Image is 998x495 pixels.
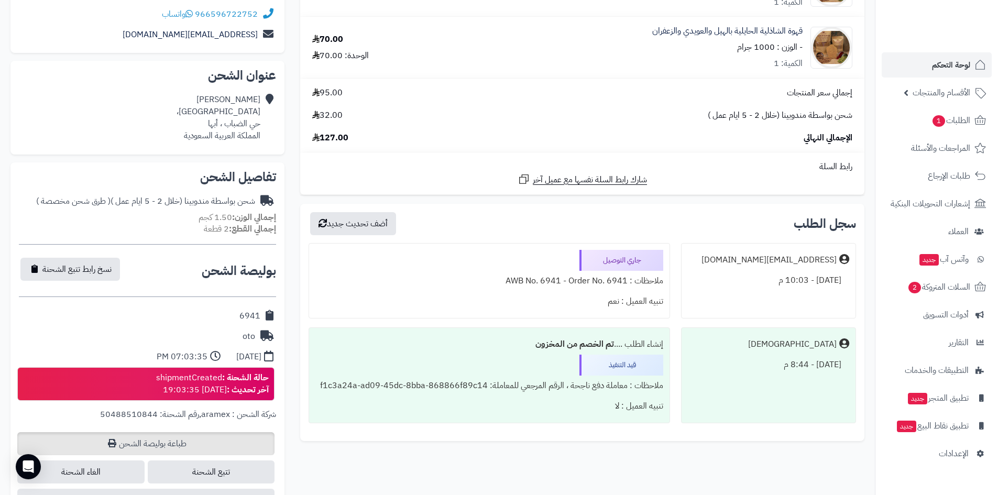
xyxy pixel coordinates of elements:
div: جاري التوصيل [579,250,663,271]
div: الوحدة: 70.00 [312,50,369,62]
small: 2 قطعة [204,223,276,235]
div: Open Intercom Messenger [16,454,41,479]
a: لوحة التحكم [882,52,992,78]
a: التطبيقات والخدمات [882,358,992,383]
span: لوحة التحكم [932,58,970,72]
button: أضف تحديث جديد [310,212,396,235]
span: 1 [933,115,945,127]
span: تطبيق نقاط البيع [896,419,969,433]
span: الأقسام والمنتجات [913,85,970,100]
b: تم الخصم من المخزون [535,338,614,350]
a: أدوات التسويق [882,302,992,327]
span: المراجعات والأسئلة [911,141,970,156]
a: 966596722752 [195,8,258,20]
a: السلات المتروكة2 [882,274,992,300]
a: شارك رابط السلة نفسها مع عميل آخر [518,173,647,186]
div: ملاحظات : معاملة دفع ناجحة ، الرقم المرجعي للمعاملة: f1c3a24a-ad09-45dc-8bba-868866f89c14 [315,376,663,396]
span: طلبات الإرجاع [928,169,970,183]
div: 70.00 [312,34,343,46]
button: نسخ رابط تتبع الشحنة [20,258,120,281]
span: السلات المتروكة [907,280,970,294]
small: 1.50 كجم [199,211,276,224]
a: تتبع الشحنة [148,460,275,483]
strong: إجمالي القطع: [229,223,276,235]
div: [DATE] - 8:44 م [688,355,849,375]
h2: تفاصيل الشحن [19,171,276,183]
div: 07:03:35 PM [157,351,207,363]
a: قهوة الشاذلية الحايلية بالهيل والعويدي والزعفران [652,25,803,37]
a: واتساب [162,8,193,20]
img: logo-2.png [927,28,988,50]
span: الغاء الشحنة [17,460,145,483]
h2: عنوان الشحن [19,69,276,82]
a: طلبات الإرجاع [882,163,992,189]
div: [DEMOGRAPHIC_DATA] [748,338,837,350]
h2: بوليصة الشحن [202,265,276,277]
a: طباعة بوليصة الشحن [17,432,275,455]
a: الإعدادات [882,441,992,466]
span: رقم الشحنة: 50488510844 [100,408,199,421]
div: ملاحظات : AWB No. 6941 - Order No. 6941 [315,271,663,291]
div: قيد التنفيذ [579,355,663,376]
span: العملاء [948,224,969,239]
a: المراجعات والأسئلة [882,136,992,161]
span: شحن بواسطة مندوبينا (خلال 2 - 5 ايام عمل ) [708,109,852,122]
div: , [19,409,276,433]
span: شارك رابط السلة نفسها مع عميل آخر [533,174,647,186]
span: الإعدادات [939,446,969,461]
div: تنبيه العميل : نعم [315,291,663,312]
div: تنبيه العميل : لا [315,396,663,416]
small: - الوزن : 1000 جرام [737,41,803,53]
img: 1704009880-WhatsApp%20Image%202023-12-31%20at%209.42.12%20AM%20(1)-90x90.jpeg [811,27,852,69]
span: ( طرق شحن مخصصة ) [36,195,111,207]
strong: آخر تحديث : [227,383,269,396]
div: oto [243,331,255,343]
span: شركة الشحن : aramex [201,408,276,421]
span: إشعارات التحويلات البنكية [891,196,970,211]
div: [EMAIL_ADDRESS][DOMAIN_NAME] [701,254,837,266]
strong: إجمالي الوزن: [232,211,276,224]
span: 95.00 [312,87,343,99]
span: 2 [908,282,921,293]
div: الكمية: 1 [774,58,803,70]
a: تطبيق نقاط البيعجديد [882,413,992,438]
div: [DATE] - 10:03 م [688,270,849,291]
div: إنشاء الطلب .... [315,334,663,355]
span: 32.00 [312,109,343,122]
span: جديد [919,254,939,266]
span: جديد [897,421,916,432]
div: shipmentCreated [DATE] 19:03:35 [156,372,269,396]
div: شحن بواسطة مندوبينا (خلال 2 - 5 ايام عمل ) [36,195,255,207]
span: التطبيقات والخدمات [905,363,969,378]
div: [DATE] [236,351,261,363]
strong: حالة الشحنة : [222,371,269,384]
a: إشعارات التحويلات البنكية [882,191,992,216]
a: [EMAIL_ADDRESS][DOMAIN_NAME] [123,28,258,41]
a: وآتس آبجديد [882,247,992,272]
span: الإجمالي النهائي [804,132,852,144]
span: وآتس آب [918,252,969,267]
span: جديد [908,393,927,404]
span: أدوات التسويق [923,307,969,322]
span: التقارير [949,335,969,350]
span: الطلبات [931,113,970,128]
div: رابط السلة [304,161,860,173]
a: تطبيق المتجرجديد [882,386,992,411]
a: الطلبات1 [882,108,992,133]
a: العملاء [882,219,992,244]
span: إجمالي سعر المنتجات [787,87,852,99]
a: التقارير [882,330,992,355]
div: 6941 [239,310,260,322]
span: نسخ رابط تتبع الشحنة [42,263,112,276]
div: [PERSON_NAME] [GEOGRAPHIC_DATA]، حي الضباب ، أبها المملكة العربية السعودية [177,94,260,141]
span: تطبيق المتجر [907,391,969,405]
span: 127.00 [312,132,348,144]
h3: سجل الطلب [794,217,856,230]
